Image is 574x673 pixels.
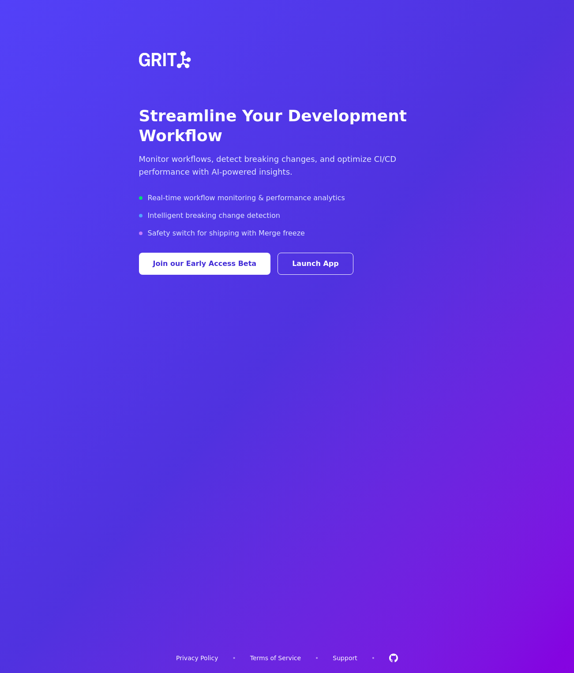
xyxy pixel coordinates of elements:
[315,654,319,662] span: •
[278,253,353,275] a: Launch App
[139,153,435,179] p: Monitor workflows, detect breaking changes, and optimize CI/CD performance with AI-powered insights.
[132,28,195,92] img: grit
[333,654,357,662] a: Support
[139,253,271,275] button: Join our Early Access Beta
[371,654,375,662] span: •
[139,106,435,146] h1: Streamline Your Development Workflow
[176,654,218,662] a: Privacy Policy
[148,210,280,221] span: Intelligent breaking change detection
[250,654,301,662] a: Terms of Service
[148,193,345,203] span: Real-time workflow monitoring & performance analytics
[232,654,236,662] span: •
[148,228,305,239] span: Safety switch for shipping with Merge freeze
